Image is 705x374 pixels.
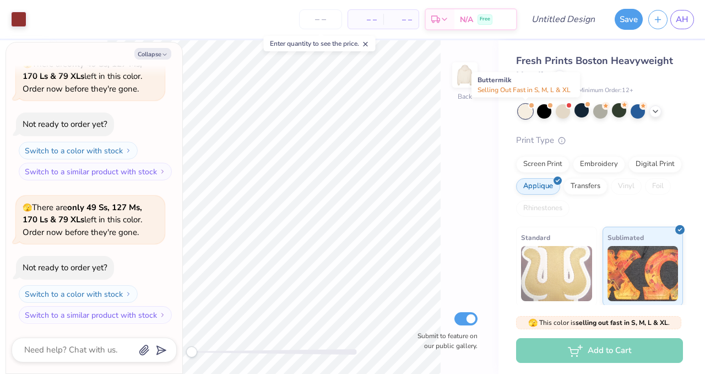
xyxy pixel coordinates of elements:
span: AH [676,13,688,26]
input: – – [299,9,342,29]
span: 🫣 [528,318,538,328]
button: Collapse [134,48,171,60]
img: Switch to a color with stock [125,147,132,154]
div: Vinyl [611,178,642,195]
div: Not ready to order yet? [23,119,107,130]
span: Minimum Order: 12 + [578,86,633,95]
input: Untitled Design [523,8,604,30]
div: Print Type [516,134,683,147]
button: Switch to a color with stock [19,285,138,303]
div: Back [458,92,472,101]
span: – – [355,14,377,25]
a: AH [670,10,694,29]
button: Switch to a similar product with stock [19,163,172,180]
span: N/A [460,14,473,25]
button: Save [615,9,643,30]
span: There are left in this color. Order now before they're gone. [23,202,142,238]
strong: only 49 Ss, 127 Ms, 170 Ls & 79 XLs [23,202,142,226]
div: Applique [516,178,560,195]
button: Switch to a similar product with stock [19,306,172,324]
img: Back [454,64,476,86]
div: Enter quantity to see the price. [264,36,376,51]
span: Sublimated [608,232,644,243]
div: Accessibility label [186,346,197,357]
div: Rhinestones [516,200,570,217]
div: Digital Print [628,156,682,173]
div: Not ready to order yet? [23,262,107,273]
button: Switch to a color with stock [19,142,138,159]
span: Fresh Prints Boston Heavyweight Hoodie [516,54,673,82]
img: Switch to a similar product with stock [159,168,166,175]
span: 🫣 [23,202,32,213]
div: Foil [645,178,671,195]
img: Standard [521,246,592,301]
img: Switch to a color with stock [125,291,132,297]
div: Transfers [563,178,608,195]
img: Sublimated [608,246,679,301]
div: Screen Print [516,156,570,173]
span: Selling Out Fast in S, M, L & XL [478,86,571,94]
span: 🫣 [23,59,32,70]
div: Buttermilk [471,72,580,98]
span: There are left in this color. Order now before they're gone. [23,58,142,94]
strong: selling out fast in S, M, L & XL [576,318,668,327]
label: Submit to feature on our public gallery. [411,331,478,351]
span: Standard [521,232,550,243]
img: Switch to a similar product with stock [159,312,166,318]
span: This color is . [528,318,670,328]
span: Free [480,15,490,23]
div: Embroidery [573,156,625,173]
span: – – [390,14,412,25]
